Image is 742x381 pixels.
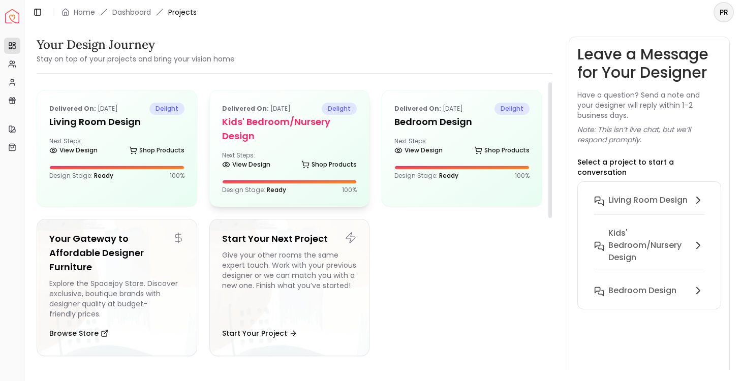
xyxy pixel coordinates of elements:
a: Home [74,7,95,17]
span: delight [322,103,357,115]
div: Next Steps: [222,151,357,172]
p: [DATE] [394,103,463,115]
h5: Your Gateway to Affordable Designer Furniture [49,232,184,274]
h5: Kids' Bedroom/Nursery Design [222,115,357,143]
button: Kids' Bedroom/Nursery Design [586,223,713,280]
b: Delivered on: [222,104,269,113]
b: Delivered on: [49,104,96,113]
span: Ready [267,185,286,194]
a: View Design [222,157,270,172]
a: Start Your Next ProjectGive your other rooms the same expert touch. Work with your previous desig... [209,219,370,356]
button: Start Your Project [222,323,297,343]
p: 100 % [342,186,357,194]
small: Stay on top of your projects and bring your vision home [37,54,235,64]
p: [DATE] [49,103,118,115]
div: Next Steps: [49,137,184,157]
button: Living Room Design [586,190,713,223]
div: Next Steps: [394,137,530,157]
h3: Leave a Message for Your Designer [577,45,721,82]
button: Browse Store [49,323,109,343]
nav: breadcrumb [61,7,197,17]
a: Your Gateway to Affordable Designer FurnitureExplore the Spacejoy Store. Discover exclusive, bout... [37,219,197,356]
a: View Design [394,143,443,157]
p: Design Stage: [49,172,113,180]
span: delight [149,103,184,115]
p: 100 % [515,172,530,180]
h5: Bedroom Design [394,115,530,129]
b: Delivered on: [394,104,441,113]
a: Shop Products [129,143,184,157]
a: Shop Products [301,157,357,172]
p: Have a question? Send a note and your designer will reply within 1–2 business days. [577,90,721,120]
p: Design Stage: [222,186,286,194]
h6: Living Room Design [608,194,688,206]
span: Projects [168,7,197,17]
button: PR [714,2,734,22]
h5: Living Room Design [49,115,184,129]
img: Spacejoy Logo [5,9,19,23]
span: delight [494,103,530,115]
p: Select a project to start a conversation [577,157,721,177]
h5: Start Your Next Project [222,232,357,246]
span: PR [715,3,733,21]
div: Give your other rooms the same expert touch. Work with your previous designer or we can match you... [222,250,357,319]
p: Design Stage: [394,172,458,180]
a: Dashboard [112,7,151,17]
p: [DATE] [222,103,291,115]
div: Explore the Spacejoy Store. Discover exclusive, boutique brands with designer quality at budget-f... [49,278,184,319]
h3: Your Design Journey [37,37,235,53]
h6: Bedroom Design [608,284,676,297]
span: Ready [439,171,458,180]
a: View Design [49,143,98,157]
p: Note: This isn’t live chat, but we’ll respond promptly. [577,124,721,145]
a: Shop Products [474,143,530,157]
a: Spacejoy [5,9,19,23]
span: Ready [94,171,113,180]
button: Bedroom Design [586,280,713,301]
p: 100 % [170,172,184,180]
h6: Kids' Bedroom/Nursery Design [608,227,688,264]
